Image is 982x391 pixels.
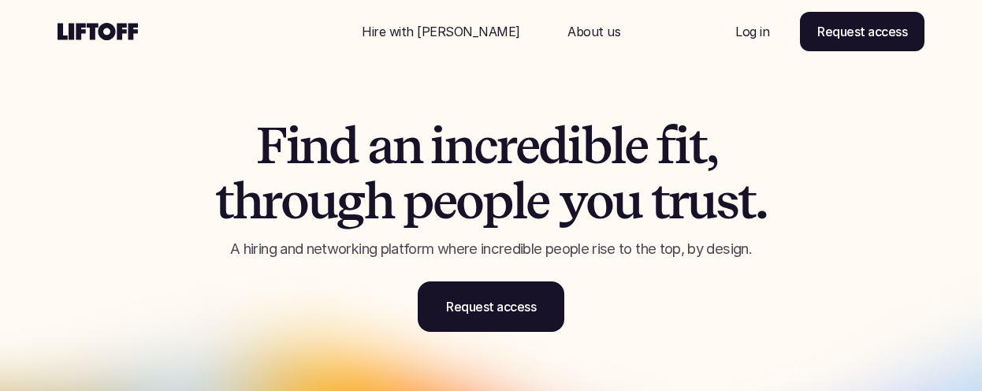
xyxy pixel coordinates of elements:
span: , [706,118,717,173]
span: e [433,173,456,229]
span: d [329,118,358,173]
span: o [586,173,612,229]
p: Log in [735,22,769,41]
span: h [232,173,262,229]
span: t [689,118,706,173]
span: s [716,173,738,229]
span: o [456,173,482,229]
span: p [403,173,433,229]
span: b [582,118,611,173]
span: . [755,173,767,229]
span: n [445,118,474,173]
span: y [559,173,586,229]
span: r [262,173,281,229]
span: e [515,118,539,173]
span: o [281,173,307,229]
span: h [364,173,393,229]
span: u [612,173,642,229]
span: g [336,173,364,229]
span: i [567,118,582,173]
span: t [215,173,232,229]
p: Request access [817,22,907,41]
span: a [367,118,392,173]
span: t [651,173,668,229]
span: l [512,173,526,229]
span: e [526,173,549,229]
span: e [624,118,648,173]
span: t [738,173,755,229]
span: n [392,118,422,173]
span: n [299,118,329,173]
a: Request access [800,12,924,51]
span: F [256,118,286,173]
span: i [286,118,300,173]
a: Nav Link [343,13,539,50]
span: r [668,173,687,229]
span: i [430,118,445,173]
p: Request access [446,297,536,316]
p: Hire with [PERSON_NAME] [362,22,520,41]
p: A hiring and networking platform where incredible people rise to the top, by design. [156,239,826,259]
span: i [675,118,689,173]
a: Nav Link [549,13,639,50]
span: r [497,118,515,173]
span: u [686,173,716,229]
span: p [482,173,512,229]
p: About us [567,22,620,41]
span: d [538,118,567,173]
span: l [611,118,624,173]
span: u [307,173,337,229]
span: f [657,118,675,173]
span: c [474,118,497,173]
a: Request access [418,281,564,332]
a: Nav Link [716,13,788,50]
